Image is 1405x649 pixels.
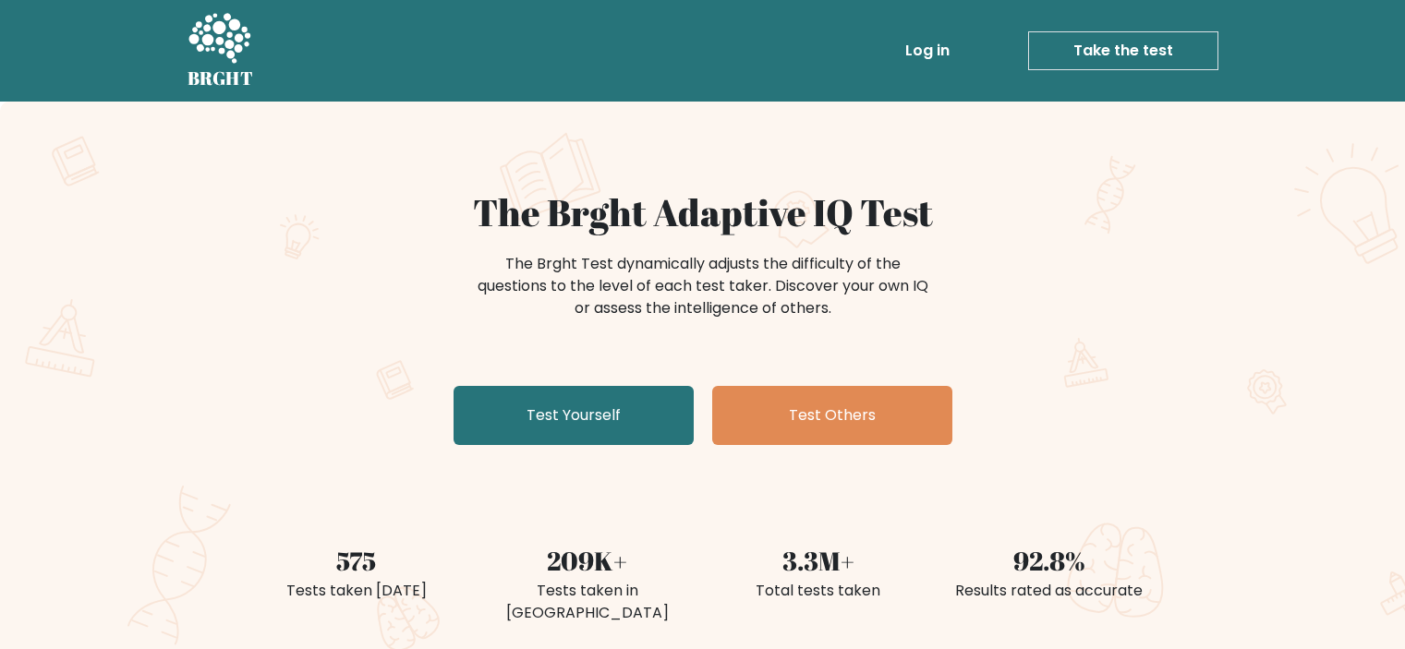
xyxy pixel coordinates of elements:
div: 209K+ [483,541,692,580]
div: Results rated as accurate [945,580,1154,602]
a: Take the test [1028,31,1218,70]
a: Test Others [712,386,952,445]
div: 575 [252,541,461,580]
h1: The Brght Adaptive IQ Test [252,190,1154,234]
div: Tests taken in [GEOGRAPHIC_DATA] [483,580,692,624]
a: Test Yourself [454,386,694,445]
div: The Brght Test dynamically adjusts the difficulty of the questions to the level of each test take... [472,253,934,319]
a: BRGHT [188,7,254,94]
h5: BRGHT [188,67,254,90]
div: Total tests taken [714,580,923,602]
div: 3.3M+ [714,541,923,580]
div: Tests taken [DATE] [252,580,461,602]
div: 92.8% [945,541,1154,580]
a: Log in [898,32,957,69]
